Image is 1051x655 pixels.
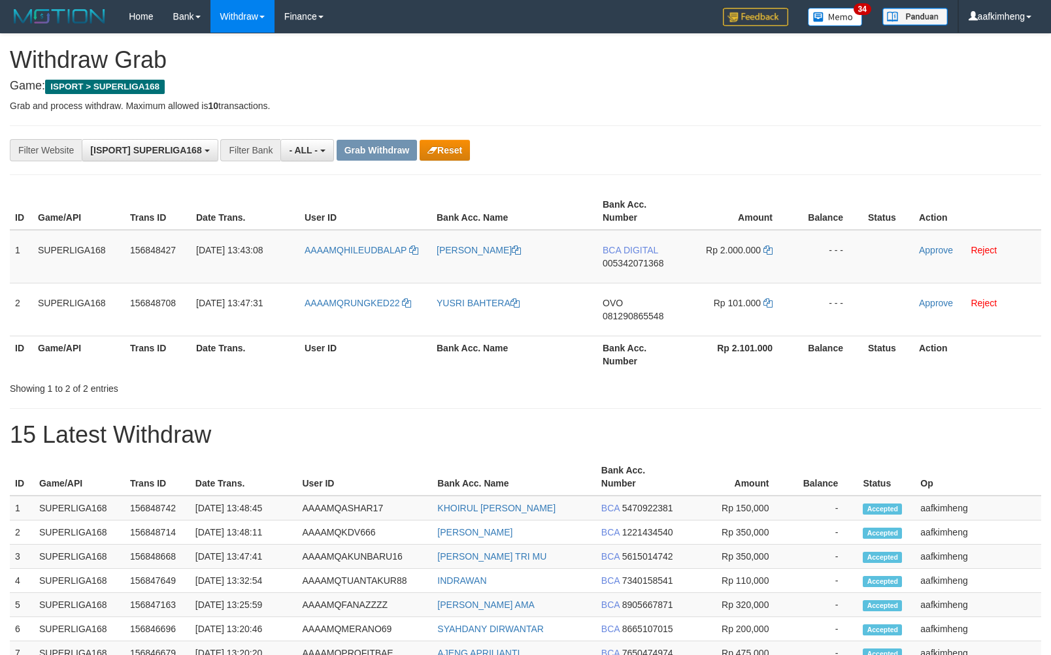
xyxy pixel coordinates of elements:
img: panduan.png [882,8,948,25]
span: Accepted [863,503,902,515]
a: YUSRI BAHTERA [437,298,520,308]
td: - [788,569,858,593]
th: Bank Acc. Number [597,193,686,230]
th: Trans ID [125,458,190,496]
th: Game/API [33,193,125,230]
span: AAAAMQRUNGKED22 [305,298,399,308]
img: Feedback.jpg [723,8,788,26]
td: 1 [10,230,33,283]
span: BCA [601,527,620,537]
th: Date Trans. [191,193,299,230]
span: Rp 2.000.000 [706,245,761,255]
td: SUPERLIGA168 [33,283,125,336]
td: Rp 110,000 [684,569,789,593]
td: 156848668 [125,545,190,569]
th: Bank Acc. Number [597,336,686,373]
td: AAAAMQASHAR17 [297,496,432,520]
th: Game/API [33,336,125,373]
a: [PERSON_NAME] [437,527,512,537]
p: Grab and process withdraw. Maximum allowed is transactions. [10,99,1041,112]
span: Accepted [863,552,902,563]
a: Copy 2000000 to clipboard [763,245,773,255]
span: 34 [854,3,871,15]
h4: Game: [10,80,1041,93]
td: [DATE] 13:20:46 [190,617,297,641]
td: 156848714 [125,520,190,545]
th: Date Trans. [190,458,297,496]
th: Status [858,458,915,496]
td: - [788,617,858,641]
th: Trans ID [125,336,191,373]
th: User ID [299,193,431,230]
td: 156846696 [125,617,190,641]
a: INDRAWAN [437,575,486,586]
td: AAAAMQAKUNBARU16 [297,545,432,569]
th: Balance [792,193,863,230]
td: SUPERLIGA168 [34,593,125,617]
td: aafkimheng [915,520,1041,545]
th: Bank Acc. Name [432,458,596,496]
span: Copy 7340158541 to clipboard [622,575,673,586]
td: AAAAMQKDV666 [297,520,432,545]
td: SUPERLIGA168 [34,545,125,569]
a: Approve [919,245,953,255]
td: - [788,496,858,520]
span: - ALL - [289,145,318,155]
th: Status [863,336,914,373]
td: 156847649 [125,569,190,593]
strong: 10 [208,101,218,111]
img: MOTION_logo.png [10,7,109,26]
th: Date Trans. [191,336,299,373]
a: Reject [971,245,997,255]
th: Action [914,193,1041,230]
a: AAAAMQHILEUDBALAP [305,245,418,255]
div: Filter Bank [220,139,280,161]
th: Trans ID [125,193,191,230]
a: KHOIRUL [PERSON_NAME] [437,503,556,513]
td: AAAAMQFANAZZZZ [297,593,432,617]
span: Copy 005342071368 to clipboard [603,258,663,268]
button: - ALL - [280,139,333,161]
span: Copy 8665107015 to clipboard [622,624,673,634]
th: Game/API [34,458,125,496]
span: AAAAMQHILEUDBALAP [305,245,407,255]
td: [DATE] 13:48:45 [190,496,297,520]
th: Action [914,336,1041,373]
td: AAAAMQMERANO69 [297,617,432,641]
a: Copy 101000 to clipboard [763,298,773,308]
th: User ID [299,336,431,373]
td: - [788,545,858,569]
td: SUPERLIGA168 [34,617,125,641]
span: Accepted [863,624,902,635]
td: SUPERLIGA168 [34,496,125,520]
a: [PERSON_NAME] [437,245,521,255]
img: Button%20Memo.svg [808,8,863,26]
td: [DATE] 13:32:54 [190,569,297,593]
th: Amount [684,458,789,496]
div: Showing 1 to 2 of 2 entries [10,377,428,395]
td: - - - [792,230,863,283]
th: Op [915,458,1041,496]
th: ID [10,458,34,496]
span: [DATE] 13:43:08 [196,245,263,255]
a: [PERSON_NAME] TRI MU [437,551,546,562]
span: Accepted [863,528,902,539]
h1: Withdraw Grab [10,47,1041,73]
span: Copy 081290865548 to clipboard [603,311,663,321]
td: [DATE] 13:48:11 [190,520,297,545]
td: aafkimheng [915,593,1041,617]
td: SUPERLIGA168 [34,569,125,593]
h1: 15 Latest Withdraw [10,422,1041,448]
th: Balance [788,458,858,496]
td: 6 [10,617,34,641]
th: User ID [297,458,432,496]
td: AAAAMQTUANTAKUR88 [297,569,432,593]
td: 3 [10,545,34,569]
th: Bank Acc. Name [431,336,597,373]
td: SUPERLIGA168 [33,230,125,283]
td: Rp 350,000 [684,520,789,545]
th: ID [10,336,33,373]
a: Approve [919,298,953,308]
a: AAAAMQRUNGKED22 [305,298,411,308]
td: - - - [792,283,863,336]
